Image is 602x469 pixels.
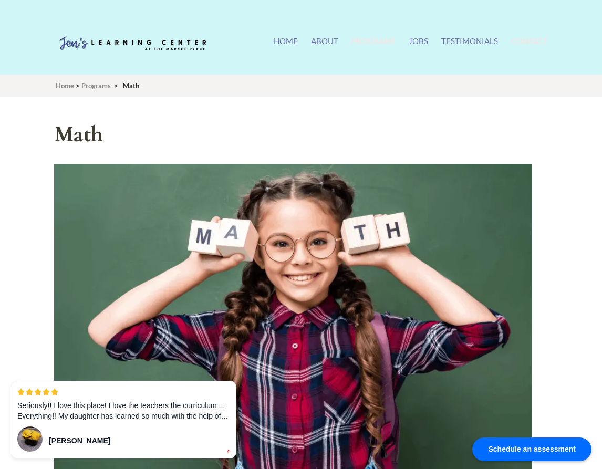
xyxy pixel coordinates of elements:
[409,36,428,59] a: Jobs
[54,28,212,60] img: Jen's Learning Center Logo Transparent
[311,36,338,59] a: About
[54,120,532,150] h1: Math
[472,437,591,461] div: Schedule an assessment
[81,81,111,90] a: Programs
[17,400,230,421] p: Seriously!! I love this place! I love the teachers the curriculum ... Everything!! My daughter ha...
[17,426,43,452] img: 60s.jpg
[49,435,214,446] div: [PERSON_NAME]
[351,36,396,59] a: Programs
[511,36,548,59] a: Contact
[76,81,80,90] span: >
[441,36,498,59] a: Testimonials
[56,81,74,90] a: Home
[274,36,298,59] a: Home
[114,81,118,90] span: >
